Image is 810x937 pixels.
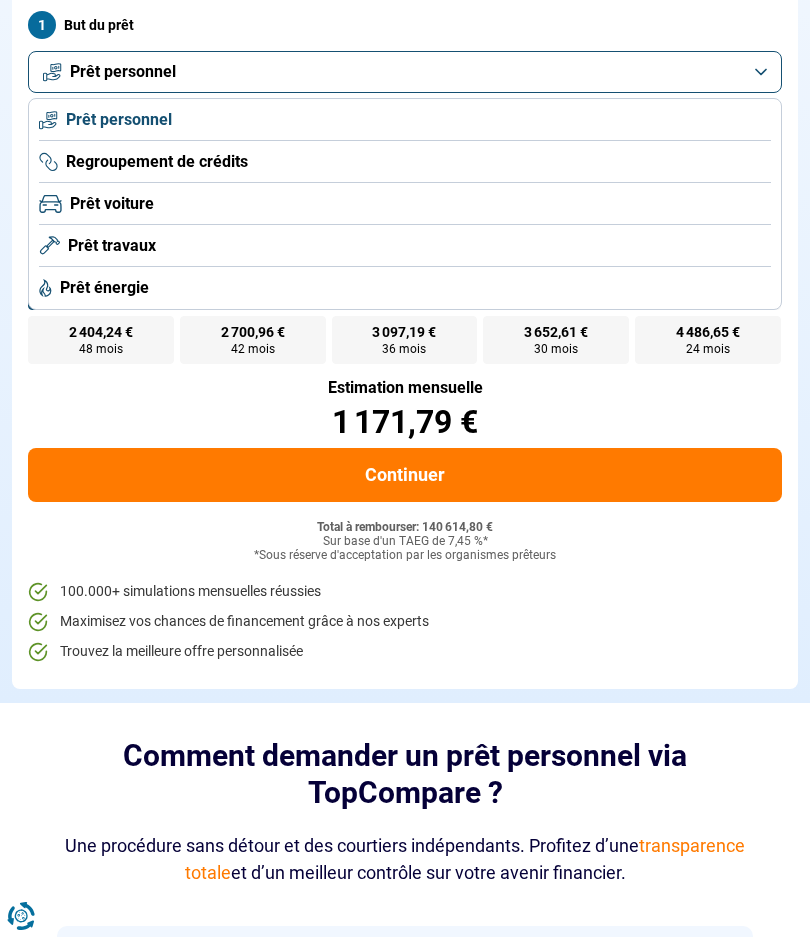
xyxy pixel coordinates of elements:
[676,325,740,339] span: 4 486,65 €
[57,737,753,812] h2: Comment demander un prêt personnel via TopCompare ?
[28,642,782,662] li: Trouvez la meilleure offre personnalisée
[28,51,782,93] button: Prêt personnel
[66,109,172,131] span: Prêt personnel
[221,325,285,339] span: 2 700,96 €
[68,235,156,257] span: Prêt travaux
[524,325,588,339] span: 3 652,61 €
[28,11,782,39] label: But du prêt
[534,343,578,355] span: 30 mois
[28,380,782,396] div: Estimation mensuelle
[60,277,149,299] span: Prêt énergie
[372,325,436,339] span: 3 097,19 €
[28,582,782,602] li: 100.000+ simulations mensuelles réussies
[79,343,123,355] span: 48 mois
[69,325,133,339] span: 2 404,24 €
[382,343,426,355] span: 36 mois
[28,448,782,502] button: Continuer
[28,521,782,535] div: Total à rembourser: 140 614,80 €
[185,835,746,883] span: transparence totale
[28,549,782,563] div: *Sous réserve d'acceptation par les organismes prêteurs
[70,193,154,215] span: Prêt voiture
[28,535,782,549] div: Sur base d'un TAEG de 7,45 %*
[28,406,782,438] div: 1 171,79 €
[686,343,730,355] span: 24 mois
[66,151,248,173] span: Regroupement de crédits
[57,832,753,886] div: Une procédure sans détour et des courtiers indépendants. Profitez d’une et d’un meilleur contrôle...
[231,343,275,355] span: 42 mois
[28,612,782,632] li: Maximisez vos chances de financement grâce à nos experts
[70,61,176,83] span: Prêt personnel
